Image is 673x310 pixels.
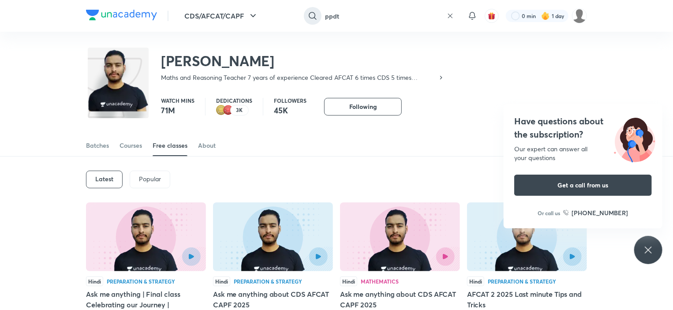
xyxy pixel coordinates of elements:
p: 45K [274,105,307,116]
span: Following [349,102,377,111]
div: Hindi [213,276,230,286]
a: About [198,135,216,156]
img: educator badge2 [216,105,227,116]
h5: Ask me anything about CDS AFCAT CAPF 2025 [213,289,333,310]
div: Preparation & Strategy [107,279,175,284]
img: educator badge1 [223,105,234,116]
div: Free classes [153,141,187,150]
p: Dedications [216,98,252,103]
button: Get a call from us [514,175,652,196]
h6: [PHONE_NUMBER] [572,208,628,217]
div: Mathematics [361,279,399,284]
button: avatar [485,9,499,23]
p: Followers [274,98,307,103]
a: [PHONE_NUMBER] [563,208,628,217]
a: Free classes [153,135,187,156]
a: Company Logo [86,10,157,22]
div: About [198,141,216,150]
img: avatar [488,12,496,20]
div: Hindi [467,276,484,286]
div: Preparation & Strategy [234,279,302,284]
p: Watch mins [161,98,194,103]
div: Batches [86,141,109,150]
button: Following [324,98,402,116]
img: ttu_illustration_new.svg [607,115,662,162]
p: Or call us [538,209,561,217]
p: 71M [161,105,194,116]
div: Hindi [86,276,103,286]
h4: Have questions about the subscription? [514,115,652,141]
h2: [PERSON_NAME] [161,52,445,70]
h5: Ask me anything about CDS AFCAT CAPF 2025 [340,289,460,310]
a: Batches [86,135,109,156]
a: Courses [120,135,142,156]
h5: Ask me anything | Final class Celebrating our Journey | [86,289,206,310]
p: Maths and Reasoning Teacher 7 years of experience Cleared AFCAT 6 times CDS 5 times Appeared in S... [161,73,437,82]
div: Preparation & Strategy [488,279,556,284]
img: streak [541,11,550,20]
h6: Latest [95,176,113,183]
div: Hindi [340,276,357,286]
p: Popular [139,176,161,183]
h5: AFCAT 2 2025 Last minute Tips and Tricks [467,289,587,310]
div: Courses [120,141,142,150]
div: Our expert can answer all your questions [514,145,652,162]
img: Harsh Ojha [572,8,587,23]
p: 3K [236,107,243,113]
button: CDS/AFCAT/CAPF [179,7,264,25]
img: Company Logo [86,10,157,20]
